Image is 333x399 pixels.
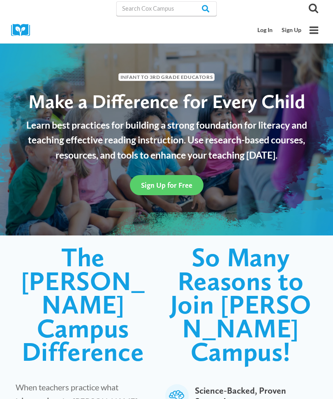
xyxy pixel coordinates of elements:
[277,23,306,38] a: Sign Up
[253,23,277,38] a: Log In
[253,23,306,38] nav: Secondary Mobile Navigation
[306,22,322,38] button: Open menu
[28,90,305,113] span: Make a Difference for Every Child
[11,24,36,37] img: Cox Campus
[141,181,192,189] span: Sign Up for Free
[116,1,217,16] input: Search Cox Campus
[21,241,146,367] span: The [PERSON_NAME] Campus Difference
[16,118,317,163] p: Learn best practices for building a strong foundation for literacy and teaching effective reading...
[130,175,203,195] a: Sign Up for Free
[118,73,215,81] span: Infant to 3rd Grade Educators
[170,241,311,367] span: So Many Reasons to Join [PERSON_NAME] Campus!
